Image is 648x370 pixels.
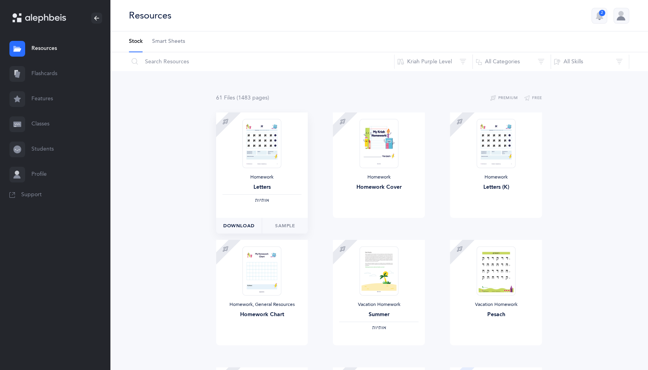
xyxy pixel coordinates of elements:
[456,183,536,191] div: Letters (K)
[233,95,235,101] span: s
[372,325,386,330] span: ‫אותיות‬
[394,52,473,71] button: Kriah Purple Level
[339,311,419,319] div: Summer
[242,119,281,168] img: Homework-L1-Letters_EN_thumbnail_1731214302.png
[591,8,607,24] button: 2
[339,174,419,180] div: Homework
[222,174,302,180] div: Homework
[222,302,302,308] div: Homework, General Resources
[456,311,536,319] div: Pesach
[599,10,605,16] div: 2
[216,95,235,101] span: 61 File
[360,246,398,295] img: Summer_L1_LetterFluency_thumbnail_1685022893.png
[222,311,302,319] div: Homework Chart
[262,218,308,234] a: Sample
[223,222,255,229] span: Download
[129,9,171,22] div: Resources
[222,183,302,191] div: Letters
[551,52,629,71] button: All Skills
[152,38,185,46] span: Smart Sheets
[456,174,536,180] div: Homework
[21,191,42,199] span: Support
[477,246,515,295] img: Pesach_EN_thumbnail_1743021875.png
[216,218,262,234] button: Download
[339,183,419,191] div: Homework Cover
[524,94,542,103] button: Free
[128,52,395,71] input: Search Resources
[609,331,639,361] iframe: Drift Widget Chat Controller
[242,246,281,295] img: My_Homework_Chart_1_thumbnail_1716209946.png
[490,94,518,103] button: Premium
[360,119,398,168] img: Homework-Cover-EN_thumbnail_1597602968.png
[472,52,551,71] button: All Categories
[477,119,515,168] img: Homework-L1-Letters__K_EN_thumbnail_1753887655.png
[237,95,269,101] span: (1483 page )
[265,95,268,101] span: s
[339,302,419,308] div: Vacation Homework
[255,197,269,203] span: ‫אותיות‬
[456,302,536,308] div: Vacation Homework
